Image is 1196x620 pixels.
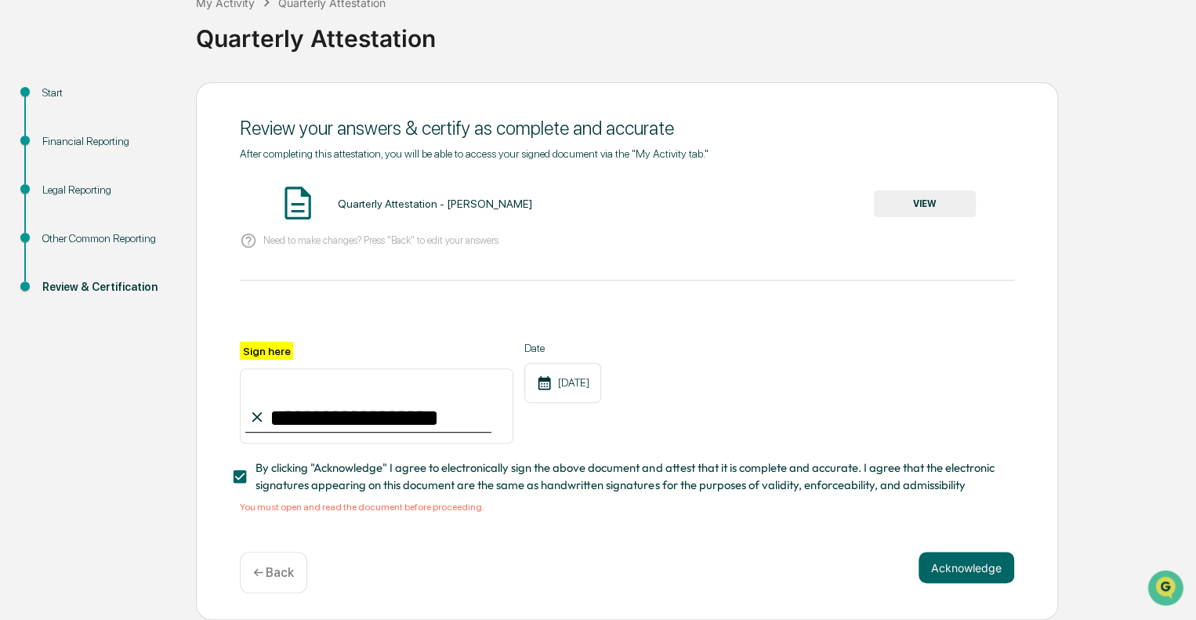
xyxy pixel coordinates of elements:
div: Review your answers & certify as complete and accurate [240,117,1014,140]
span: By clicking "Acknowledge" I agree to electronically sign the above document and attest that it is... [256,459,1002,495]
div: We're available if you need us! [53,136,198,148]
label: Sign here [240,342,293,360]
p: ← Back [253,565,294,580]
div: Start new chat [53,120,257,136]
span: Pylon [156,266,190,277]
a: 🖐️Preclearance [9,191,107,219]
button: Acknowledge [919,552,1014,583]
p: Need to make changes? Press "Back" to edit your answers [263,234,498,246]
div: 🗄️ [114,199,126,212]
div: Start [42,85,171,101]
iframe: Open customer support [1146,568,1188,611]
div: 🔎 [16,229,28,241]
span: Preclearance [31,198,101,213]
button: Start new chat [266,125,285,143]
span: After completing this attestation, you will be able to access your signed document via the "My Ac... [240,147,709,160]
img: Document Icon [278,183,317,223]
div: Other Common Reporting [42,230,171,247]
a: 🔎Data Lookup [9,221,105,249]
a: Powered byPylon [111,265,190,277]
div: Quarterly Attestation [196,12,1188,53]
a: 🗄️Attestations [107,191,201,219]
div: Quarterly Attestation - [PERSON_NAME] [337,198,531,210]
div: Legal Reporting [42,182,171,198]
p: How can we help? [16,33,285,58]
div: Financial Reporting [42,133,171,150]
span: Attestations [129,198,194,213]
button: VIEW [874,190,976,217]
div: [DATE] [524,363,601,403]
span: Data Lookup [31,227,99,243]
label: Date [524,342,601,354]
div: Review & Certification [42,279,171,295]
div: You must open and read the document before proceeding. [240,502,1014,513]
img: 1746055101610-c473b297-6a78-478c-a979-82029cc54cd1 [16,120,44,148]
div: 🖐️ [16,199,28,212]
